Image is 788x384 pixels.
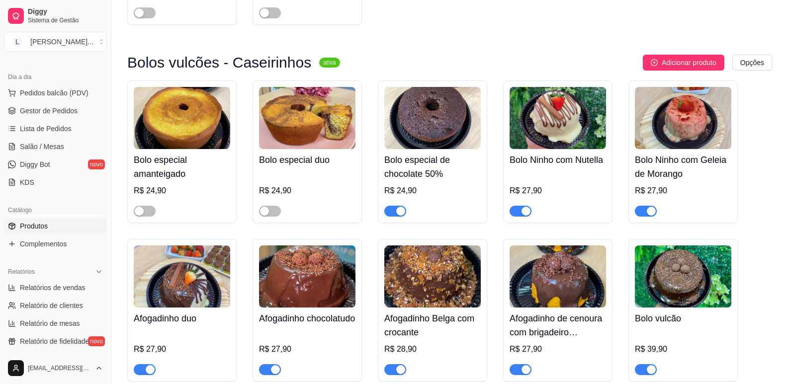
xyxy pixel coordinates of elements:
h4: Afogadinho duo [134,311,230,325]
span: Relatório de clientes [20,301,83,310]
h4: Afogadinho de cenoura com brigadeiro [DEMOGRAPHIC_DATA] [510,311,606,339]
span: Pedidos balcão (PDV) [20,88,88,98]
h4: Afogadinho Belga com crocante [384,311,481,339]
div: R$ 27,90 [134,343,230,355]
a: Relatório de mesas [4,315,107,331]
img: product-image [259,245,355,307]
span: Relatório de fidelidade [20,336,89,346]
h4: Bolo especial amanteigado [134,153,230,181]
a: Produtos [4,218,107,234]
div: Catálogo [4,202,107,218]
span: Sistema de Gestão [28,16,103,24]
a: Gestor de Pedidos [4,103,107,119]
a: DiggySistema de Gestão [4,4,107,28]
span: Complementos [20,239,67,249]
h4: Bolo Ninho com Geleia de Morango [635,153,731,181]
a: Diggy Botnovo [4,156,107,172]
h4: Afogadinho chocolatudo [259,311,355,325]
h3: Bolos vulcões - Caseirinhos [127,57,311,69]
span: [EMAIL_ADDRESS][DOMAIN_NAME] [28,364,91,372]
img: product-image [510,245,606,307]
a: Relatórios de vendas [4,280,107,296]
span: Relatórios de vendas [20,283,86,293]
div: R$ 27,90 [259,343,355,355]
span: Relatórios [8,268,35,276]
div: [PERSON_NAME] ... [30,37,93,47]
button: Opções [732,55,772,71]
h4: Bolo especial duo [259,153,355,167]
span: Relatório de mesas [20,318,80,328]
a: KDS [4,174,107,190]
img: product-image [259,87,355,149]
a: Relatório de fidelidadenovo [4,333,107,349]
span: plus-circle [651,59,658,66]
span: Salão / Mesas [20,142,64,152]
img: product-image [510,87,606,149]
span: KDS [20,177,34,187]
a: Lista de Pedidos [4,121,107,137]
span: Diggy Bot [20,159,50,169]
img: product-image [635,245,731,307]
div: R$ 24,90 [134,185,230,197]
span: Diggy [28,7,103,16]
span: L [12,37,22,47]
button: Select a team [4,32,107,52]
span: Gestor de Pedidos [20,106,78,116]
span: Opções [740,57,764,68]
div: R$ 27,90 [510,343,606,355]
button: [EMAIL_ADDRESS][DOMAIN_NAME] [4,356,107,380]
div: R$ 27,90 [510,185,606,197]
div: R$ 39,90 [635,343,731,355]
button: Pedidos balcão (PDV) [4,85,107,101]
a: Relatório de clientes [4,298,107,313]
sup: ativa [319,58,340,68]
div: R$ 24,90 [384,185,481,197]
div: R$ 24,90 [259,185,355,197]
h4: Bolo vulcão [635,311,731,325]
div: R$ 27,90 [635,185,731,197]
img: product-image [384,87,481,149]
button: Adicionar produto [643,55,724,71]
div: Dia a dia [4,69,107,85]
img: product-image [635,87,731,149]
a: Complementos [4,236,107,252]
img: product-image [134,245,230,307]
span: Lista de Pedidos [20,124,72,134]
img: product-image [384,245,481,307]
div: R$ 28,90 [384,343,481,355]
span: Produtos [20,221,48,231]
h4: Bolo especial de chocolate 50% [384,153,481,181]
h4: Bolo Ninho com Nutella [510,153,606,167]
a: Salão / Mesas [4,139,107,154]
img: product-image [134,87,230,149]
span: Adicionar produto [662,57,716,68]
